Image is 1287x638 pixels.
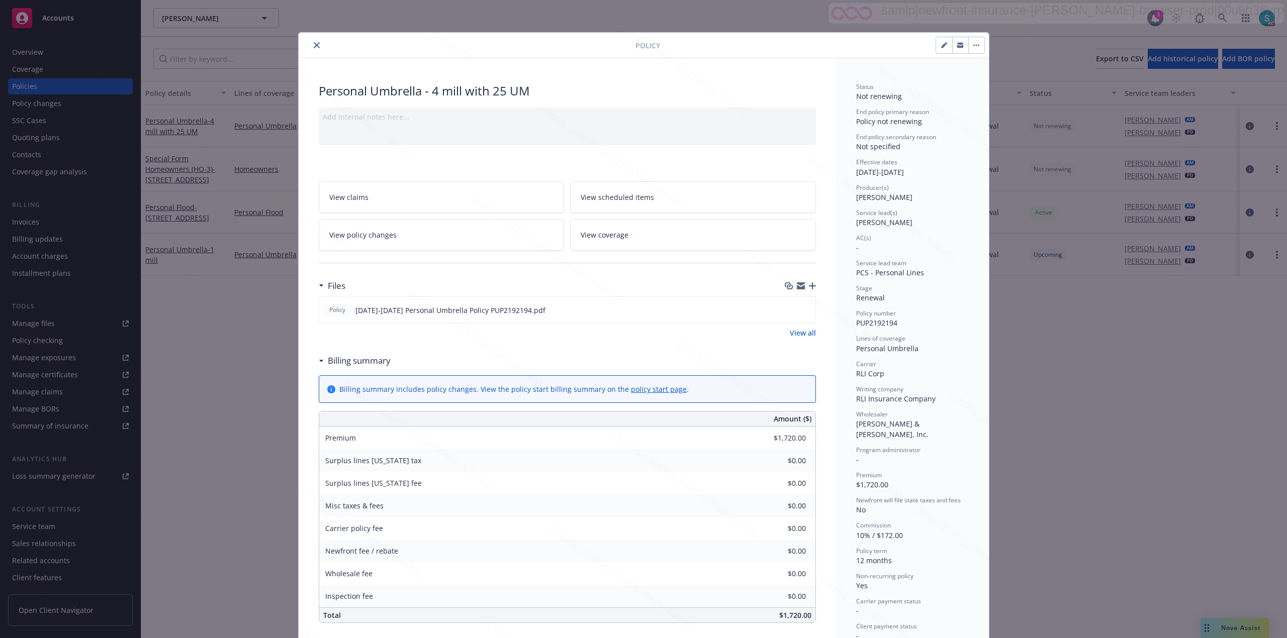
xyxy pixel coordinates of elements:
[856,293,885,302] span: Renewal
[856,343,969,354] div: Personal Umbrella
[319,279,345,292] div: Files
[856,259,906,267] span: Service lead team
[856,108,929,116] span: End policy primary reason
[327,305,347,314] span: Policy
[325,569,373,578] span: Wholesale fee
[856,243,859,252] span: -
[325,433,356,443] span: Premium
[856,419,929,439] span: [PERSON_NAME] & [PERSON_NAME], Inc.
[635,40,660,51] span: Policy
[747,566,812,581] input: 0.00
[856,556,892,565] span: 12 months
[856,622,917,630] span: Client payment status
[339,384,689,394] div: Billing summary includes policy changes. View the policy start billing summary on the .
[790,328,816,338] a: View all
[319,354,391,367] div: Billing summary
[856,218,912,227] span: [PERSON_NAME]
[325,591,373,601] span: Inspection fee
[786,305,794,315] button: download file
[856,133,936,141] span: End policy secondary reason
[325,478,422,488] span: Surplus lines [US_STATE] fee
[325,523,383,533] span: Carrier policy fee
[856,208,897,217] span: Service lead(s)
[311,39,323,51] button: close
[856,597,921,605] span: Carrier payment status
[802,305,811,315] button: preview file
[856,530,903,540] span: 10% / $172.00
[856,572,913,580] span: Non-recurring policy
[319,82,816,99] div: Personal Umbrella - 4 mill with 25 UM
[856,334,905,343] span: Lines of coverage
[856,284,872,292] span: Stage
[856,394,936,403] span: RLI Insurance Company
[856,309,896,317] span: Policy number
[856,606,859,615] span: -
[747,431,812,446] input: 0.00
[856,318,897,328] span: PUP2192194
[325,456,421,465] span: Surplus lines [US_STATE] tax
[779,610,811,620] span: $1,720.00
[323,112,812,122] div: Add internal notes here...
[747,476,812,491] input: 0.00
[328,279,345,292] h3: Files
[856,581,868,590] span: Yes
[631,384,687,394] a: policy start page
[325,546,398,556] span: Newfront fee / rebate
[329,192,369,202] span: View claims
[570,219,816,251] a: View coverage
[856,480,888,489] span: $1,720.00
[856,505,866,514] span: No
[856,158,969,177] div: [DATE] - [DATE]
[329,230,397,240] span: View policy changes
[856,142,900,151] span: Not specified
[856,183,889,192] span: Producer(s)
[774,413,811,424] span: Amount ($)
[856,268,924,277] span: PCS - Personal Lines
[747,589,812,604] input: 0.00
[856,117,922,126] span: Policy not renewing
[856,192,912,202] span: [PERSON_NAME]
[319,219,565,251] a: View policy changes
[856,410,888,418] span: Wholesaler
[581,230,628,240] span: View coverage
[328,354,391,367] h3: Billing summary
[747,453,812,468] input: 0.00
[856,471,882,479] span: Premium
[856,158,897,166] span: Effective dates
[319,181,565,213] a: View claims
[856,360,876,368] span: Carrier
[856,547,887,555] span: Policy term
[856,496,961,504] span: Newfront will file state taxes and fees
[856,91,902,101] span: Not renewing
[747,544,812,559] input: 0.00
[856,446,921,454] span: Program administrator
[570,181,816,213] a: View scheduled items
[856,385,903,393] span: Writing company
[856,369,884,378] span: RLI Corp
[581,192,654,202] span: View scheduled items
[747,521,812,536] input: 0.00
[323,610,341,620] span: Total
[856,455,859,464] span: -
[355,305,545,315] span: [DATE]-[DATE] Personal Umbrella Policy PUP2192194.pdf
[747,498,812,513] input: 0.00
[325,501,384,510] span: Misc taxes & fees
[856,82,874,91] span: Status
[856,521,891,529] span: Commission
[856,234,871,242] span: AC(s)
